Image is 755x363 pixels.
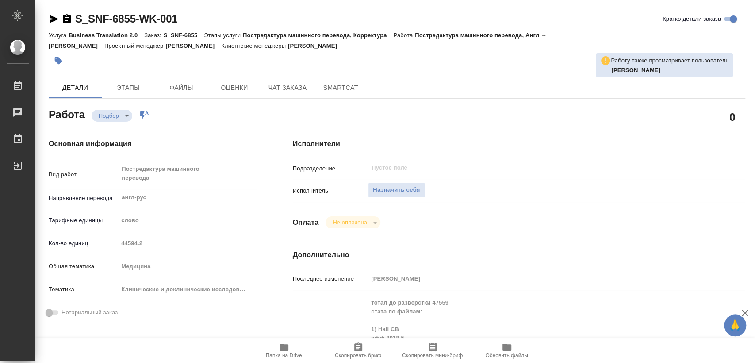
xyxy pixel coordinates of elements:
[293,139,745,149] h4: Исполнители
[118,213,257,228] div: слово
[288,42,344,49] p: [PERSON_NAME]
[69,32,144,39] p: Business Translation 2.0
[485,352,528,359] span: Обновить файлы
[49,262,118,271] p: Общая тематика
[164,32,204,39] p: S_SNF-6855
[49,14,59,24] button: Скопировать ссылку для ЯМессенджера
[293,217,319,228] h4: Оплата
[96,112,122,120] button: Подбор
[243,32,393,39] p: Постредактура машинного перевода, Корректура
[402,352,463,359] span: Скопировать мини-бриф
[118,282,257,297] div: Клинические и доклинические исследования
[368,182,425,198] button: Назначить себя
[118,259,257,274] div: Медицина
[335,352,381,359] span: Скопировать бриф
[144,32,163,39] p: Заказ:
[326,216,380,228] div: Подбор
[221,42,288,49] p: Клиентские менеджеры
[330,219,369,226] button: Не оплачена
[160,82,203,93] span: Файлы
[49,194,118,203] p: Направление перевода
[49,216,118,225] p: Тарифные единицы
[293,186,368,195] p: Исполнитель
[61,14,72,24] button: Скопировать ссылку
[395,338,470,363] button: Скопировать мини-бриф
[663,15,721,23] span: Кратко детали заказа
[321,338,395,363] button: Скопировать бриф
[49,139,257,149] h4: Основная информация
[104,42,165,49] p: Проектный менеджер
[247,338,321,363] button: Папка на Drive
[371,162,686,173] input: Пустое поле
[611,67,660,73] b: [PERSON_NAME]
[393,32,415,39] p: Работа
[213,82,256,93] span: Оценки
[49,239,118,248] p: Кол-во единиц
[49,32,69,39] p: Услуга
[49,285,118,294] p: Тематика
[368,272,707,285] input: Пустое поле
[293,274,368,283] p: Последнее изменение
[293,250,745,260] h4: Дополнительно
[49,170,118,179] p: Вид работ
[92,110,132,122] div: Подбор
[266,352,302,359] span: Папка на Drive
[118,237,257,250] input: Пустое поле
[611,56,728,65] p: Работу также просматривает пользователь
[373,185,420,195] span: Назначить себя
[293,164,368,173] p: Подразделение
[54,82,96,93] span: Детали
[165,42,221,49] p: [PERSON_NAME]
[724,314,746,336] button: 🙏
[611,66,728,75] p: Горшкова Валентина
[204,32,243,39] p: Этапы услуги
[729,109,735,124] h2: 0
[49,106,85,122] h2: Работа
[75,13,177,25] a: S_SNF-6855-WK-001
[319,82,362,93] span: SmartCat
[107,82,149,93] span: Этапы
[61,308,118,317] span: Нотариальный заказ
[266,82,309,93] span: Чат заказа
[49,51,68,70] button: Добавить тэг
[728,316,743,335] span: 🙏
[470,338,544,363] button: Обновить файлы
